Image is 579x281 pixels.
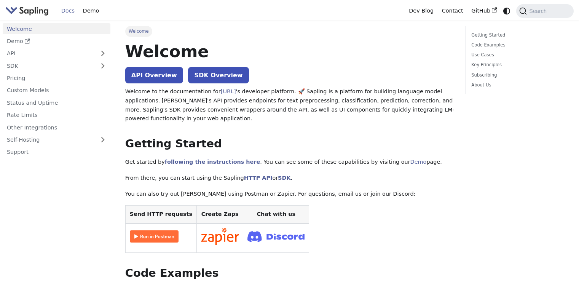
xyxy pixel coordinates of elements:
[125,158,455,167] p: Get started by . You can see some of these capabilities by visiting our page.
[188,67,249,83] a: SDK Overview
[5,5,49,16] img: Sapling.ai
[471,81,565,89] a: About Us
[5,5,51,16] a: Sapling.aiSapling.ai
[438,5,467,17] a: Contact
[125,137,455,151] h2: Getting Started
[471,32,565,39] a: Getting Started
[125,206,196,224] th: Send HTTP requests
[125,267,455,280] h2: Code Examples
[125,174,455,183] p: From there, you can start using the Sapling or .
[471,51,565,59] a: Use Cases
[130,230,179,243] img: Run in Postman
[79,5,103,17] a: Demo
[3,134,110,145] a: Self-Hosting
[410,159,427,165] a: Demo
[125,41,455,62] h1: Welcome
[3,122,110,133] a: Other Integrations
[196,206,243,224] th: Create Zaps
[278,175,290,181] a: SDK
[3,97,110,108] a: Status and Uptime
[471,42,565,49] a: Code Examples
[247,229,305,244] img: Join Discord
[471,61,565,69] a: Key Principles
[221,88,236,94] a: [URL]
[467,5,501,17] a: GitHub
[125,87,455,123] p: Welcome to the documentation for 's developer platform. 🚀 Sapling is a platform for building lang...
[57,5,79,17] a: Docs
[405,5,437,17] a: Dev Blog
[3,48,95,59] a: API
[3,147,110,158] a: Support
[3,36,110,47] a: Demo
[95,60,110,71] button: Expand sidebar category 'SDK'
[3,85,110,96] a: Custom Models
[471,72,565,79] a: Subscribing
[125,26,455,37] nav: Breadcrumbs
[3,23,110,34] a: Welcome
[3,73,110,84] a: Pricing
[125,26,152,37] span: Welcome
[201,228,239,245] img: Connect in Zapier
[125,190,455,199] p: You can also try out [PERSON_NAME] using Postman or Zapier. For questions, email us or join our D...
[516,4,573,18] button: Search (Command+K)
[125,67,183,83] a: API Overview
[501,5,512,16] button: Switch between dark and light mode (currently system mode)
[165,159,260,165] a: following the instructions here
[3,110,110,121] a: Rate Limits
[3,60,95,71] a: SDK
[244,175,273,181] a: HTTP API
[95,48,110,59] button: Expand sidebar category 'API'
[527,8,551,14] span: Search
[243,206,309,224] th: Chat with us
